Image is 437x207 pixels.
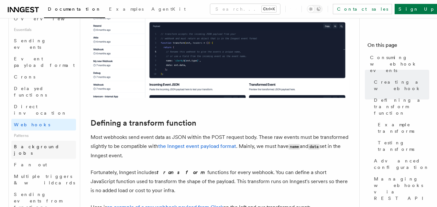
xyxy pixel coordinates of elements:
[262,6,276,12] kbd: Ctrl+K
[91,119,196,128] a: Defining a transform function
[371,94,429,119] a: Defining a transform function
[157,169,207,175] em: transform
[375,137,429,155] a: Testing transforms
[11,53,76,71] a: Event payload format
[371,155,429,173] a: Advanced configuration
[11,101,76,119] a: Direct invocation
[374,97,429,116] span: Defining a transform function
[11,141,76,159] a: Background jobs
[374,158,429,171] span: Advanced configuration
[91,133,349,160] p: Most webhooks send event data as JSON within the POST request body. These raw events must be tran...
[11,35,76,53] a: Sending events
[210,4,280,14] button: Search...Ctrl+K
[48,6,101,12] span: Documentation
[371,76,429,94] a: Creating a webhook
[147,2,190,17] a: AgentKit
[11,130,76,141] span: Patterns
[11,25,76,35] span: Essentials
[289,144,300,150] code: name
[44,2,105,18] a: Documentation
[11,13,76,25] a: Overview
[14,16,81,21] span: Overview
[374,79,429,92] span: Creating a webhook
[307,5,322,13] button: Toggle dark mode
[14,74,35,79] span: Crons
[11,71,76,83] a: Crons
[91,168,349,195] p: Fortunately, Inngest includes functions for every webhook. You can define a short JavaScript func...
[370,54,429,74] span: Consuming webhook events
[14,86,47,98] span: Delayed functions
[151,6,186,12] span: AgentKit
[14,38,46,50] span: Sending events
[378,140,429,152] span: Testing transforms
[375,119,429,137] a: Example transforms
[371,173,429,204] a: Managing webhooks via REST API
[11,83,76,101] a: Delayed functions
[374,176,429,202] span: Managing webhooks via REST API
[14,104,67,116] span: Direct invocation
[14,122,50,127] span: Webhooks
[14,162,47,167] span: Fan out
[308,144,320,150] code: data
[14,144,60,156] span: Background jobs
[158,143,236,149] a: the Inngest event payload format
[109,6,144,12] span: Examples
[378,121,429,134] span: Example transforms
[11,119,76,130] a: Webhooks
[367,52,429,76] a: Consuming webhook events
[367,41,429,52] h4: On this page
[11,171,76,189] a: Multiple triggers & wildcards
[333,4,392,14] a: Contact sales
[14,174,75,185] span: Multiple triggers & wildcards
[14,56,75,68] span: Event payload format
[11,159,76,171] a: Fan out
[105,2,147,17] a: Examples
